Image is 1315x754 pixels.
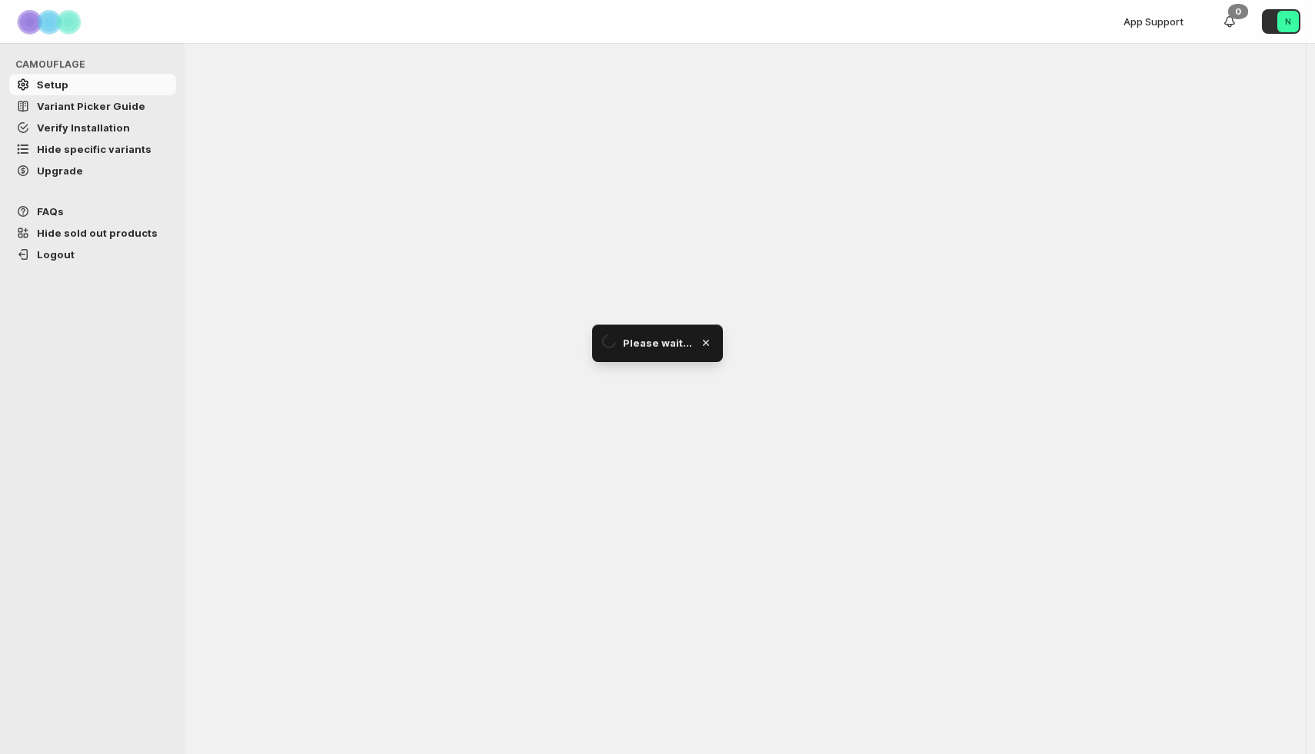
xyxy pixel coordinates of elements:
[37,227,158,239] span: Hide sold out products
[37,143,151,155] span: Hide specific variants
[37,100,145,112] span: Variant Picker Guide
[623,335,692,350] span: Please wait...
[1222,14,1237,29] a: 0
[37,248,75,261] span: Logout
[9,222,176,244] a: Hide sold out products
[1124,15,1183,28] span: App Support
[1262,9,1300,34] button: Avatar with initials N
[37,78,68,91] span: Setup
[9,117,176,138] a: Verify Installation
[37,164,83,177] span: Upgrade
[9,244,176,265] a: Logout
[9,138,176,160] a: Hide specific variants
[9,95,176,117] a: Variant Picker Guide
[1285,16,1291,27] text: N
[15,58,177,71] span: CAMOUFLAGE
[12,1,89,43] img: Camouflage
[1228,4,1248,19] div: 0
[37,205,64,218] span: FAQs
[9,160,176,181] a: Upgrade
[1277,11,1299,32] span: Avatar with initials N
[9,74,176,95] a: Setup
[37,121,130,134] span: Verify Installation
[9,201,176,222] a: FAQs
